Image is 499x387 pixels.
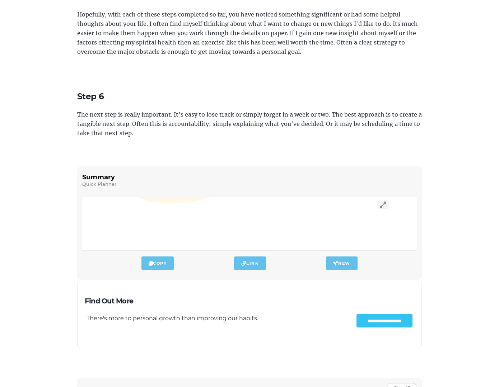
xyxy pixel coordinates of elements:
div: There's more to personal growth than improving our habits. [87,314,356,336]
h4: Step 6 [77,92,422,101]
button: Link [234,256,266,270]
p: Hopefully, with each of these steps completed so far, you have noticed something significant or h... [77,10,422,56]
div: Summary [82,173,418,181]
div: Quick Planner [82,181,418,187]
h5: Find Out More [85,297,414,305]
button: New [326,256,358,270]
p: The next step is really important. It's easy to lose track or simply forget in a week or two. The... [77,110,422,138]
button: Copy [141,256,174,270]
